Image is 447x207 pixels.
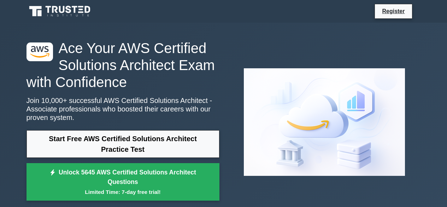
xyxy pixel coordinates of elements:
[378,7,409,16] a: Register
[27,40,219,91] h1: Ace Your AWS Certified Solutions Architect Exam with Confidence
[35,188,211,196] small: Limited Time: 7-day free trial!
[27,96,219,122] p: Join 10,000+ successful AWS Certified Solutions Architect - Associate professionals who boosted t...
[238,63,411,182] img: AWS Certified Solutions Architect - Associate Preview
[27,130,219,158] a: Start Free AWS Certified Solutions Architect Practice Test
[27,163,219,201] a: Unlock 5645 AWS Certified Solutions Architect QuestionsLimited Time: 7-day free trial!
